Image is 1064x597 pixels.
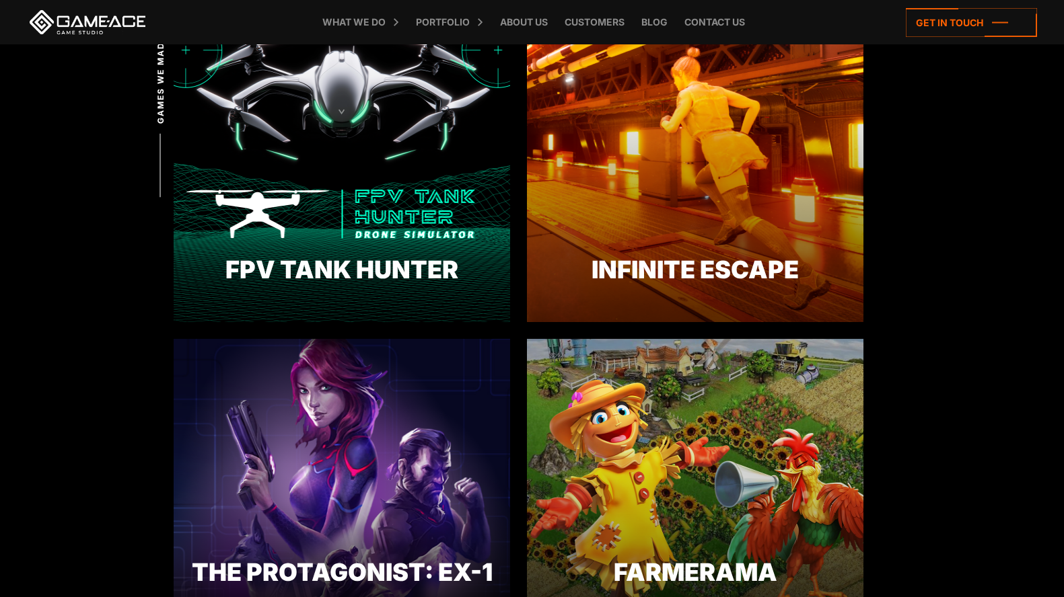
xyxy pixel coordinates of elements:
a: Get in touch [906,8,1037,37]
img: Fpv tank hunter results preview image [174,36,510,322]
div: FPV Tank Hunter [174,251,510,288]
div: Farmerama [527,554,863,590]
div: The Protagonist: EX-1 [174,554,510,590]
div: Infinite Escape [527,251,863,288]
span: GAMES WE MADE [155,35,167,123]
img: Infinite escape preview img [527,36,863,322]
